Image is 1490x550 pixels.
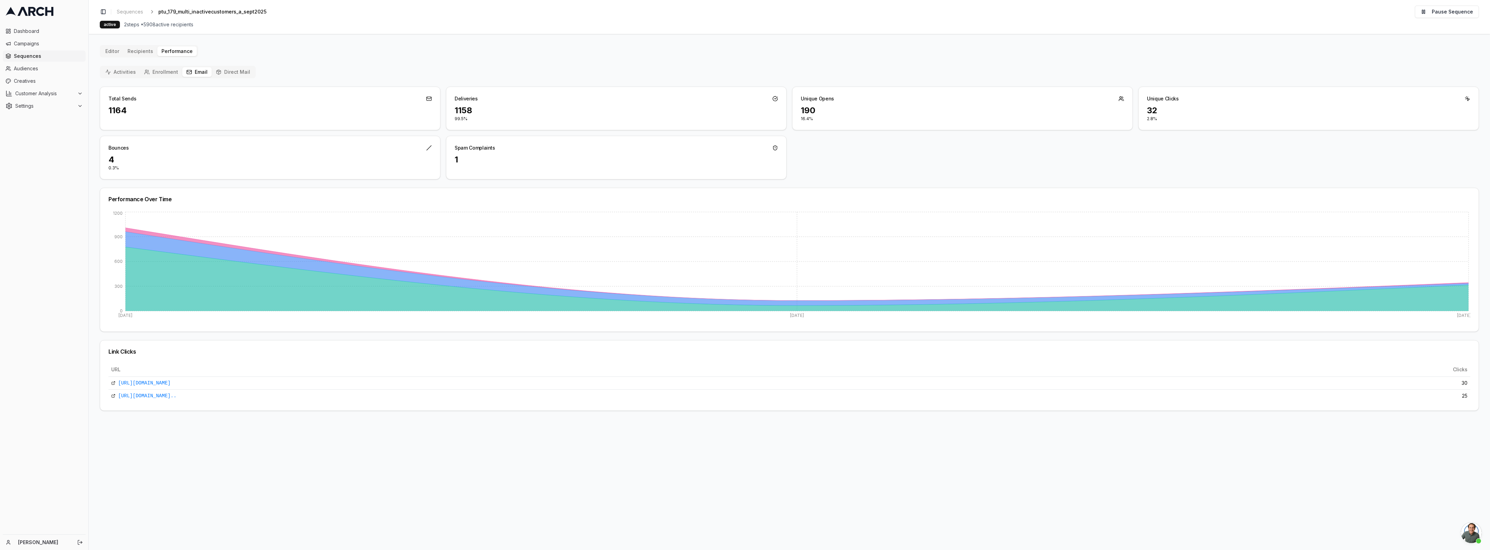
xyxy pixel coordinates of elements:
a: Audiences [3,63,86,74]
div: Deliveries [455,95,478,102]
tspan: 0 [120,308,123,313]
a: Campaigns [3,38,86,49]
p: 0.3% [108,165,432,171]
div: Total Sends [108,95,136,102]
tspan: [DATE] [1457,313,1471,318]
tspan: 300 [114,284,123,289]
button: Direct Mail [212,67,254,77]
a: Creatives [3,76,86,87]
button: Settings [3,100,86,112]
div: 1 [455,154,778,165]
button: Performance [157,46,197,56]
tspan: [DATE] [119,313,132,318]
td: 25 [1436,389,1470,402]
th: URL [108,363,1436,376]
button: Activities [101,67,140,77]
tspan: 900 [114,234,123,239]
div: Link Clicks [108,349,1470,354]
th: Clicks [1436,363,1470,376]
button: Editor [101,46,123,56]
div: Unique Opens [801,95,834,102]
div: Open chat [1461,522,1482,543]
div: Performance Over Time [108,196,1470,202]
div: 1164 [108,105,432,116]
button: Email [182,67,212,77]
nav: breadcrumb [114,7,278,17]
p: 16.4% [801,116,1124,122]
div: Unique Clicks [1147,95,1178,102]
button: Customer Analysis [3,88,86,99]
span: Sequences [14,53,83,60]
div: Spam Complaints [455,144,495,151]
button: Recipients [123,46,157,56]
div: 32 [1147,105,1470,116]
span: ptu_179_multi_inactivecustomers_a_sept2025 [158,8,266,15]
a: Sequences [3,51,86,62]
tspan: [DATE] [790,313,804,318]
span: Audiences [14,65,83,72]
button: Enrollment [140,67,182,77]
p: 99.5% [455,116,778,122]
p: 2.8% [1147,116,1470,122]
span: Sequences [117,8,143,15]
a: [PERSON_NAME] [18,539,70,546]
tspan: 600 [114,259,123,264]
a: Sequences [114,7,146,17]
tspan: 1200 [113,211,123,216]
div: 1158 [455,105,778,116]
span: 2 steps • 5908 active recipients [124,21,193,28]
div: 4 [108,154,432,165]
span: Creatives [14,78,83,85]
a: [URL][DOMAIN_NAME].. [118,392,176,399]
td: 30 [1436,376,1470,389]
div: active [100,21,120,28]
span: Dashboard [14,28,83,35]
span: Campaigns [14,40,83,47]
div: 190 [801,105,1124,116]
button: Log out [75,538,85,547]
span: Customer Analysis [15,90,74,97]
span: Settings [15,103,74,109]
a: Dashboard [3,26,86,37]
div: Bounces [108,144,129,151]
a: [URL][DOMAIN_NAME] [118,380,170,387]
button: Pause Sequence [1415,6,1479,18]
